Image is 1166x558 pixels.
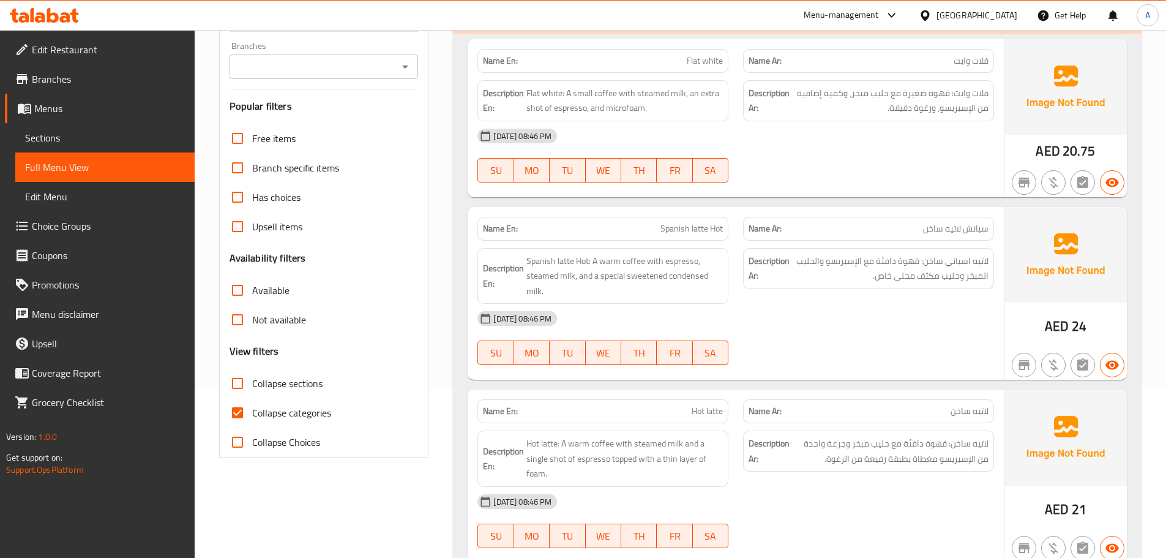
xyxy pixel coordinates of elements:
span: Version: [6,429,36,445]
span: SU [483,344,509,362]
button: Purchased item [1041,353,1066,377]
span: MO [519,162,545,179]
button: SU [477,158,514,183]
span: WE [591,344,616,362]
span: Available [252,283,290,298]
span: Collapse sections [252,376,323,391]
span: Spanish latte Hot: A warm coffee with espresso, steamed milk, and a special sweetened condensed m... [526,254,723,299]
span: 24 [1072,314,1086,338]
span: TU [555,344,580,362]
button: MO [514,524,550,548]
span: فلات وايت: قهوة صغيرة مع حليب مبخر، وكمية إضافية من الإسبريسو، ورغوة دقيقة. [792,86,988,116]
a: Edit Menu [15,182,195,211]
a: Menus [5,94,195,123]
span: Free items [252,131,296,146]
span: TU [555,527,580,545]
span: 20.75 [1063,139,1096,163]
a: Coverage Report [5,358,195,388]
strong: Name En: [483,405,518,418]
span: سبانش لاتيه ساخن [923,222,988,235]
a: Edit Restaurant [5,35,195,64]
span: لاتيه اسباني ساخن: قهوة دافئة مع الإسبريسو والحليب المبخر وحليب مكثف محلى خاص. [792,254,988,284]
span: FR [662,162,687,179]
button: TH [621,158,657,183]
strong: Name Ar: [749,222,782,235]
strong: Description En: [483,261,524,291]
span: SA [698,527,723,545]
span: [DATE] 08:46 PM [488,496,556,508]
button: WE [586,524,621,548]
span: Upsell items [252,219,302,234]
span: Menus [34,101,185,116]
span: Edit Restaurant [32,42,185,57]
button: FR [657,341,692,365]
button: WE [586,341,621,365]
button: TU [550,158,585,183]
button: TH [621,341,657,365]
span: Coverage Report [32,366,185,380]
span: Not available [252,312,306,327]
a: Coupons [5,241,195,270]
span: TU [555,162,580,179]
span: SA [698,344,723,362]
span: Branches [32,72,185,86]
span: AED [1045,497,1069,521]
span: Full Menu View [25,160,185,175]
span: Hot latte: A warm coffee with steamed milk and a single shot of espresso topped with a thin layer... [526,436,723,481]
h3: View filters [230,344,279,358]
span: Upsell [32,336,185,351]
span: Branch specific items [252,160,339,175]
strong: Name Ar: [749,405,782,418]
button: Purchased item [1041,170,1066,195]
span: Grocery Checklist [32,395,185,410]
button: TU [550,341,585,365]
button: Open [397,58,414,75]
strong: Description En: [483,86,524,116]
a: Full Menu View [15,153,195,182]
a: Upsell [5,329,195,358]
span: Has choices [252,190,301,205]
button: SA [693,341,728,365]
span: Choice Groups [32,219,185,233]
h3: Popular filters [230,99,419,113]
a: Promotions [5,270,195,300]
button: MO [514,341,550,365]
img: Ae5nvW7+0k+MAAAAAElFTkSuQmCC [1004,207,1127,303]
button: FR [657,158,692,183]
button: Not has choices [1071,353,1095,377]
span: TH [626,162,652,179]
span: MO [519,527,545,545]
span: TH [626,344,652,362]
strong: Description Ar: [749,254,790,284]
a: Choice Groups [5,211,195,241]
span: [DATE] 08:46 PM [488,313,556,325]
span: Coupons [32,248,185,263]
strong: Description Ar: [749,436,790,466]
button: TH [621,524,657,548]
span: SA [698,162,723,179]
button: Not branch specific item [1012,170,1036,195]
span: AED [1045,314,1069,338]
span: 21 [1072,497,1086,521]
span: Flat white [687,55,723,67]
span: Promotions [32,277,185,292]
h3: Availability filters [230,251,306,265]
span: [DATE] 08:46 PM [488,130,556,142]
span: لاتيه ساخن [951,405,988,418]
a: Branches [5,64,195,94]
span: Edit Menu [25,189,185,204]
button: FR [657,524,692,548]
span: Sections [25,130,185,145]
span: Spanish latte Hot [660,222,723,235]
span: FR [662,344,687,362]
strong: Description En: [483,444,524,474]
span: FR [662,527,687,545]
button: Not branch specific item [1012,353,1036,377]
a: Support.OpsPlatform [6,462,84,478]
span: Collapse categories [252,405,331,420]
strong: Name Ar: [749,55,782,67]
div: Menu-management [804,8,879,23]
strong: Name En: [483,55,518,67]
button: SA [693,524,728,548]
span: WE [591,162,616,179]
